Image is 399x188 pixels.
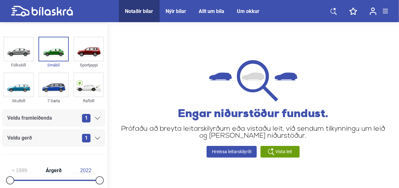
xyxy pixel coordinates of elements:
a: Nýir bílar [166,8,186,14]
span: Árgerð [44,168,63,173]
span: Vista leit [276,148,292,155]
span: 1 [82,134,91,142]
p: Prófaðu að breyta leitarskilyrðum eða vistaðu leit, við sendum tilkynningu um leið og [PERSON_NAM... [117,126,390,140]
h2: Engar niðurstöður fundust. [117,108,390,121]
div: Rafbíll [73,97,104,104]
div: 7 Sæta [38,97,69,104]
img: not found [209,60,297,102]
span: Veldu framleiðenda [7,114,52,122]
span: Veldu gerð [7,134,32,142]
a: Um okkur [237,8,260,14]
div: Fólksbíll [3,61,34,69]
img: user-login.svg [370,7,377,15]
div: Sportjeppi [73,61,104,69]
div: Smábíl [38,61,69,69]
a: Hreinsa leitarskilyrði [207,146,257,158]
span: 1 [82,114,91,122]
div: Skutbíll [3,97,34,104]
a: Notaðir bílar [125,8,153,14]
a: Allt um bíla [199,8,225,14]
